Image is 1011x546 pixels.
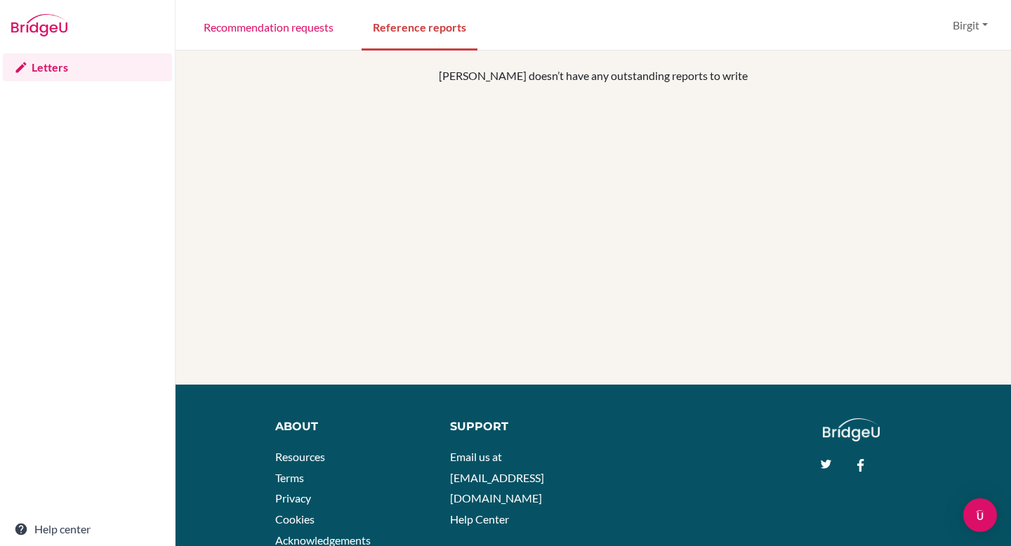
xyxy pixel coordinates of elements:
[275,512,315,526] a: Cookies
[823,418,880,441] img: logo_white@2x-f4f0deed5e89b7ecb1c2cc34c3e3d731f90f0f143d5ea2071677605dd97b5244.png
[192,2,345,51] a: Recommendation requests
[275,471,304,484] a: Terms
[275,491,311,505] a: Privacy
[270,67,917,84] p: [PERSON_NAME] doesn’t have any outstanding reports to write
[275,418,418,435] div: About
[362,2,477,51] a: Reference reports
[11,14,67,36] img: Bridge-U
[450,450,544,505] a: Email us at [EMAIL_ADDRESS][DOMAIN_NAME]
[450,418,580,435] div: Support
[946,12,994,39] button: Birgit
[450,512,509,526] a: Help Center
[275,450,325,463] a: Resources
[963,498,997,532] div: Open Intercom Messenger
[3,53,172,81] a: Letters
[3,515,172,543] a: Help center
